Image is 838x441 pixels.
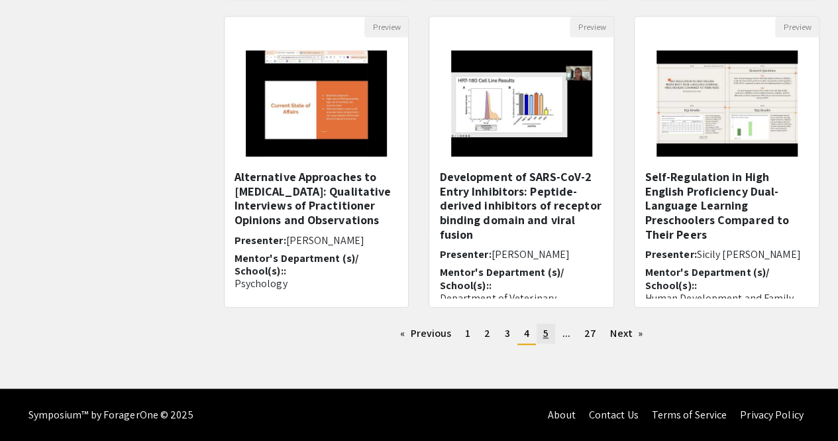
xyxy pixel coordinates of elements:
[645,248,809,261] h6: Presenter:
[570,17,613,37] button: Preview
[439,248,603,261] h6: Presenter:
[286,233,364,247] span: [PERSON_NAME]
[603,324,649,344] a: Next page
[645,292,809,317] p: Human Development and Family Sciences
[429,16,614,308] div: Open Presentation <p><span style="background-color: transparent; color: rgb(0, 0, 0);">Developmen...
[484,326,490,340] span: 2
[235,234,399,247] h6: Presenter:
[775,17,819,37] button: Preview
[643,37,811,170] img: <p><span style="background-color: transparent; color: rgb(0, 0, 0);">Self-Regulation in High Engl...
[439,292,603,317] p: Department of Veterinary Biomedical Sciences
[439,265,563,292] span: Mentor's Department (s)/ School(s)::
[224,16,409,308] div: Open Presentation <p><strong style="background-color: transparent; color: rgb(244, 101, 36);">Alt...
[645,170,809,241] h5: Self-Regulation in High English Proficiency Dual-Language Learning Preschoolers Compared to Their...
[235,251,358,278] span: Mentor's Department (s)/ School(s)::
[438,37,605,170] img: <p><span style="background-color: transparent; color: rgb(0, 0, 0);">Development of SARS-CoV-2 En...
[740,408,803,422] a: Privacy Policy
[491,247,569,261] span: [PERSON_NAME]
[235,170,399,227] h5: Alternative Approaches to [MEDICAL_DATA]: Qualitative Interviews of Practitioner Opinions and Obs...
[588,408,638,422] a: Contact Us
[10,381,56,431] iframe: Chat
[543,326,549,340] span: 5
[645,265,768,292] span: Mentor's Department (s)/ School(s)::
[233,37,400,170] img: <p><strong style="background-color: transparent; color: rgb(244, 101, 36);">Alternative Approache...
[364,17,408,37] button: Preview
[235,277,399,290] p: Psychology
[504,326,509,340] span: 3
[696,247,800,261] span: Sicily [PERSON_NAME]
[651,408,727,422] a: Terms of Service
[393,324,458,344] a: Previous page
[584,326,596,340] span: 27
[224,324,820,345] ul: Pagination
[524,326,529,340] span: 4
[465,326,470,340] span: 1
[562,326,570,340] span: ...
[439,170,603,241] h5: Development of SARS-CoV-2 Entry Inhibitors: Peptide-derived inhibitors of receptor binding domain...
[634,16,819,308] div: Open Presentation <p><span style="background-color: transparent; color: rgb(0, 0, 0);">Self-Regul...
[548,408,576,422] a: About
